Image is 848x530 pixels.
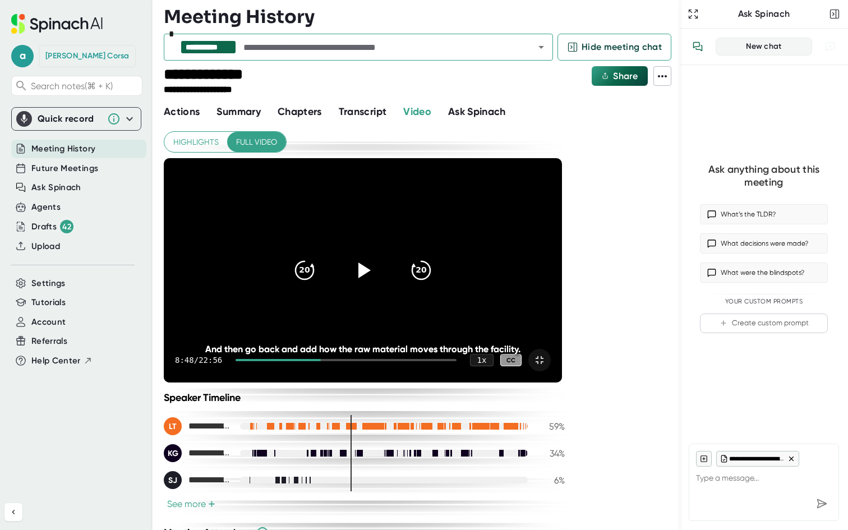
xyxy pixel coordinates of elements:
h3: Meeting History [164,6,315,27]
button: Video [403,104,431,119]
span: Video [403,105,431,118]
button: Hide meeting chat [557,34,671,61]
div: KG [164,444,182,462]
button: Expand to Ask Spinach page [685,6,701,22]
span: Actions [164,105,200,118]
button: Highlights [164,132,228,153]
div: SJ [164,471,182,489]
div: Your Custom Prompts [700,298,828,306]
div: L100 - B04 Together [164,417,231,435]
button: What’s the TLDR? [700,204,828,224]
button: Help Center [31,354,93,367]
div: CC [500,354,522,367]
span: + [208,500,215,509]
span: Share [613,71,638,81]
div: Quick record [38,113,102,125]
div: Stephanie Jacquez [164,471,231,489]
div: 34 % [537,448,565,459]
span: Hide meeting chat [582,40,662,54]
span: a [11,45,34,67]
button: What were the blindspots? [700,262,828,283]
button: Upload [31,240,60,253]
div: Ask Spinach [701,8,827,20]
span: Ask Spinach [448,105,506,118]
div: Send message [812,494,832,514]
button: Agents [31,201,61,214]
button: Future Meetings [31,162,98,175]
span: Transcript [339,105,387,118]
button: Full video [227,132,286,153]
div: Speaker Timeline [164,391,565,404]
button: Account [31,316,66,329]
button: What decisions were made? [700,233,828,254]
button: Transcript [339,104,387,119]
div: 59 % [537,421,565,432]
span: Summary [216,105,260,118]
div: 42 [60,220,73,233]
div: Quick record [16,108,136,130]
button: Ask Spinach [31,181,81,194]
div: Amy Corsa [45,51,130,61]
button: Ask Spinach [448,104,506,119]
div: 8:48 / 22:56 [175,356,222,365]
div: 1 x [470,354,494,366]
span: Help Center [31,354,81,367]
span: Search notes (⌘ + K) [31,81,139,91]
button: Summary [216,104,260,119]
button: See more+ [164,498,219,510]
button: Create custom prompt [700,314,828,333]
button: View conversation history [686,35,709,58]
button: Chapters [278,104,322,119]
button: Referrals [31,335,67,348]
div: New chat [723,42,805,52]
button: Meeting History [31,142,95,155]
div: Ask anything about this meeting [700,163,828,188]
button: Settings [31,277,66,290]
div: 6 % [537,475,565,486]
button: Open [533,39,549,55]
div: Kristina Gomez [164,444,231,462]
span: Full video [236,135,277,149]
button: Actions [164,104,200,119]
span: Chapters [278,105,322,118]
div: LT [164,417,182,435]
span: Highlights [173,135,219,149]
button: Tutorials [31,296,66,309]
button: Drafts 42 [31,220,73,233]
button: Close conversation sidebar [827,6,842,22]
div: And then go back and add how the raw material moves through the facility. [204,344,522,354]
button: Collapse sidebar [4,503,22,521]
button: Share [592,66,648,86]
div: Drafts [31,220,73,233]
